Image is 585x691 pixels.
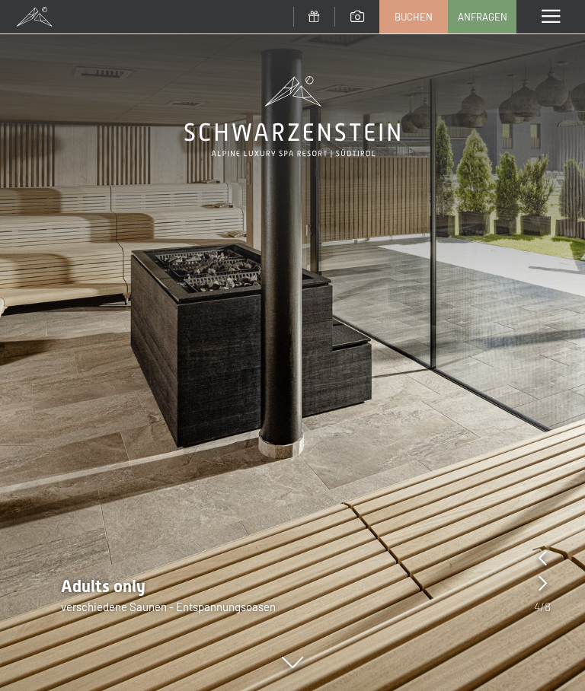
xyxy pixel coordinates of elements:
[380,1,447,33] a: Buchen
[61,577,145,596] span: Adults only
[395,10,433,24] span: Buchen
[534,598,540,615] span: 4
[545,598,551,615] span: 8
[61,600,276,613] span: verschiedene Saunen - Entspannungsoasen
[458,10,507,24] span: Anfragen
[540,598,545,615] span: /
[449,1,516,33] a: Anfragen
